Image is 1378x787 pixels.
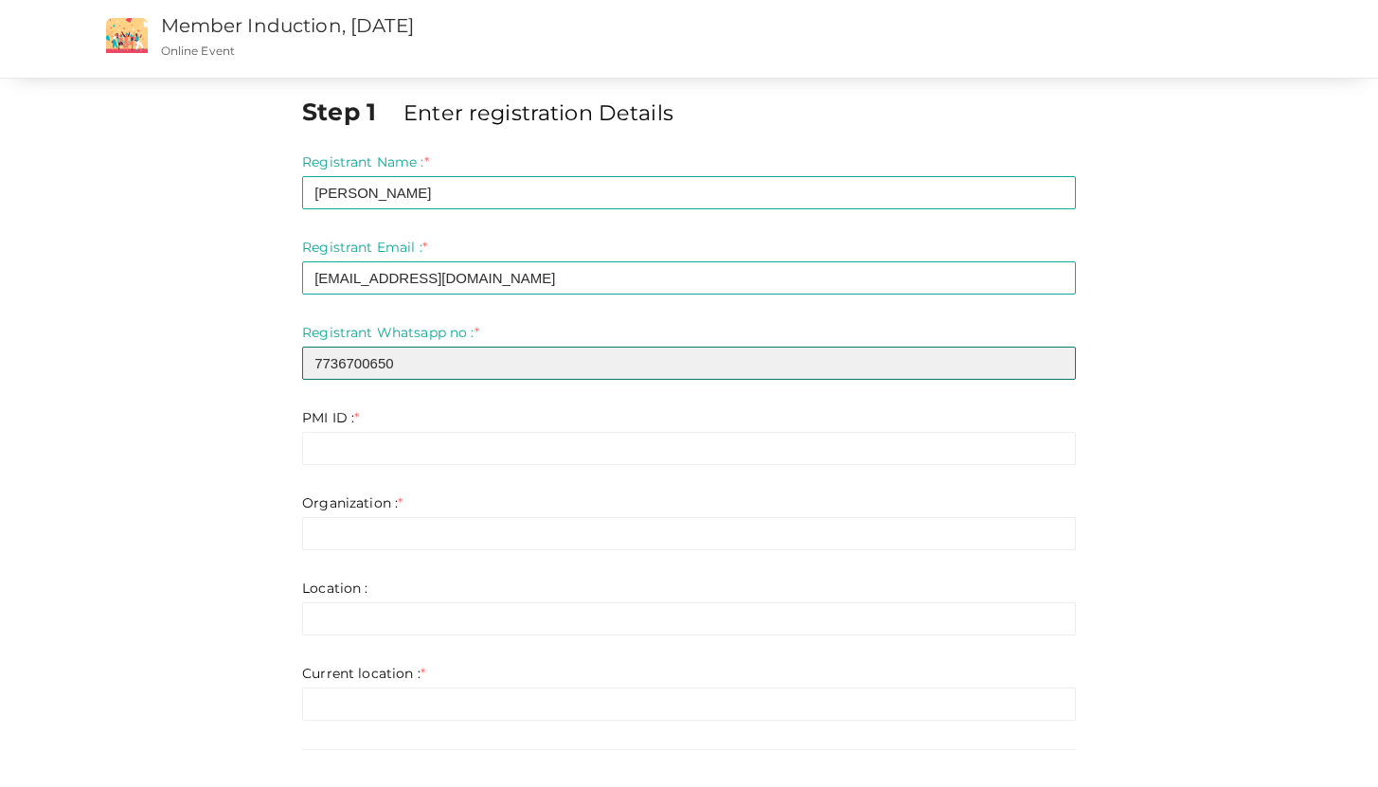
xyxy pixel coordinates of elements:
[161,14,414,37] a: Member Induction, [DATE]
[302,347,1076,380] input: Enter registrant phone no here.
[302,579,367,598] label: Location :
[302,261,1076,295] input: Enter registrant email here.
[302,238,427,257] label: Registrant Email :
[302,176,1076,209] input: Enter registrant name here.
[302,152,429,171] label: Registrant Name :
[302,95,400,129] label: Step 1
[302,664,425,683] label: Current location :
[302,408,359,427] label: PMI ID :
[403,98,673,128] label: Enter registration Details
[161,43,850,59] p: Online Event
[106,18,148,53] img: event2.png
[302,323,479,342] label: Registrant Whatsapp no :
[302,493,403,512] label: Organization :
